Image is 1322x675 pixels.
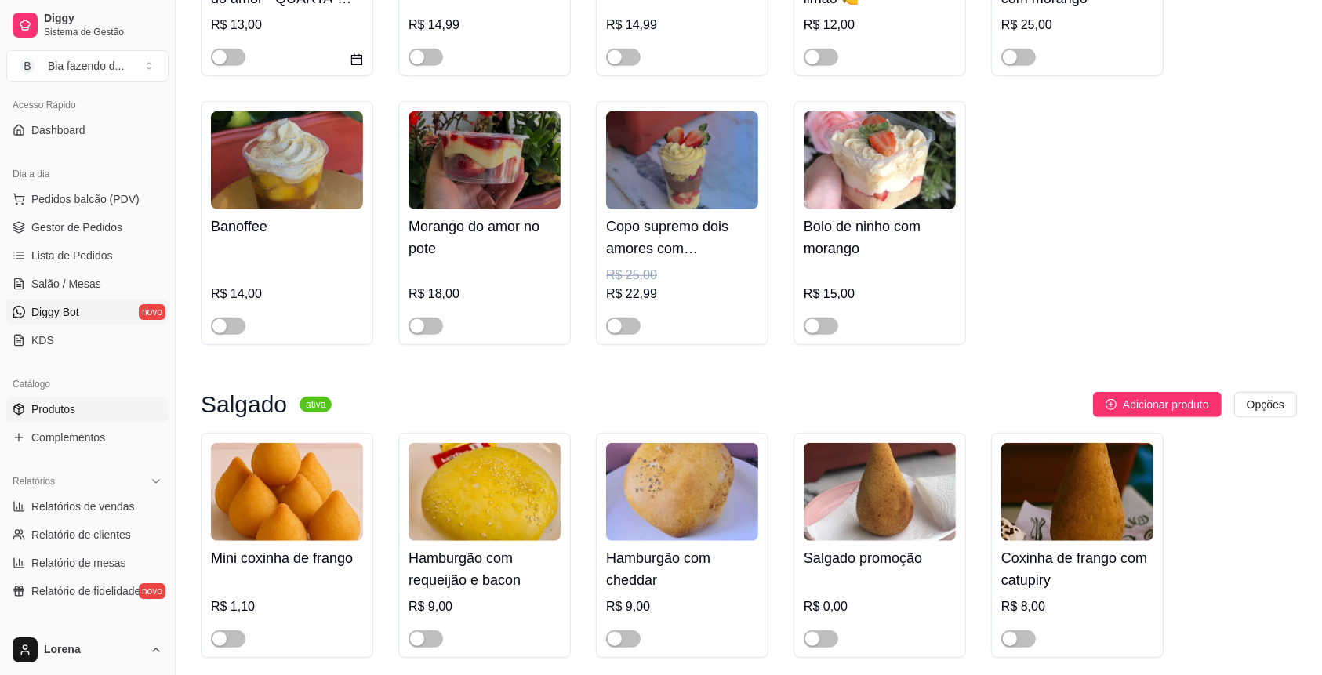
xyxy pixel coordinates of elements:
[6,6,169,44] a: DiggySistema de Gestão
[606,111,758,209] img: product-image
[6,93,169,118] div: Acesso Rápido
[300,397,332,412] sup: ativa
[6,494,169,519] a: Relatórios de vendas
[606,547,758,591] h4: Hamburgão com cheddar
[31,499,135,514] span: Relatórios de vendas
[31,332,54,348] span: KDS
[804,16,956,34] div: R$ 12,00
[6,550,169,575] a: Relatório de mesas
[44,26,162,38] span: Sistema de Gestão
[48,58,124,74] div: Bia fazendo d ...
[350,53,363,66] span: calendar
[409,597,561,616] div: R$ 9,00
[1093,392,1222,417] button: Adicionar produto
[804,111,956,209] img: product-image
[6,299,169,325] a: Diggy Botnovo
[6,579,169,604] a: Relatório de fidelidadenovo
[31,220,122,235] span: Gestor de Pedidos
[804,285,956,303] div: R$ 15,00
[6,328,169,353] a: KDS
[211,597,363,616] div: R$ 1,10
[606,16,758,34] div: R$ 14,99
[13,475,55,488] span: Relatórios
[6,522,169,547] a: Relatório de clientes
[606,216,758,259] h4: Copo supremo dois amores com [PERSON_NAME]
[211,285,363,303] div: R$ 14,00
[211,547,363,569] h4: Mini coxinha de frango
[31,304,79,320] span: Diggy Bot
[211,111,363,209] img: product-image
[409,285,561,303] div: R$ 18,00
[31,401,75,417] span: Produtos
[6,187,169,212] button: Pedidos balcão (PDV)
[1001,547,1153,591] h4: Coxinha de frango com catupiry
[6,215,169,240] a: Gestor de Pedidos
[1001,443,1153,541] img: product-image
[804,443,956,541] img: product-image
[211,16,363,34] div: R$ 13,00
[409,443,561,541] img: product-image
[409,216,561,259] h4: Morango do amor no pote
[409,16,561,34] div: R$ 14,99
[6,50,169,82] button: Select a team
[31,527,131,543] span: Relatório de clientes
[606,597,758,616] div: R$ 9,00
[6,243,169,268] a: Lista de Pedidos
[1106,399,1117,410] span: plus-circle
[1234,392,1297,417] button: Opções
[31,276,101,292] span: Salão / Mesas
[1001,597,1153,616] div: R$ 8,00
[804,547,956,569] h4: Salgado promoção
[409,111,561,209] img: product-image
[6,622,169,648] div: Gerenciar
[6,397,169,422] a: Produtos
[44,12,162,26] span: Diggy
[6,372,169,397] div: Catálogo
[6,631,169,669] button: Lorena
[31,122,85,138] span: Dashboard
[211,216,363,238] h4: Banoffee
[31,583,140,599] span: Relatório de fidelidade
[31,555,126,571] span: Relatório de mesas
[6,161,169,187] div: Dia a dia
[44,643,143,657] span: Lorena
[1001,16,1153,34] div: R$ 25,00
[6,118,169,143] a: Dashboard
[804,597,956,616] div: R$ 0,00
[606,266,758,285] div: R$ 25,00
[804,216,956,259] h4: Bolo de ninho com morango
[211,443,363,541] img: product-image
[1247,396,1284,413] span: Opções
[31,430,105,445] span: Complementos
[1123,396,1209,413] span: Adicionar produto
[31,248,113,263] span: Lista de Pedidos
[606,443,758,541] img: product-image
[6,271,169,296] a: Salão / Mesas
[31,191,140,207] span: Pedidos balcão (PDV)
[606,285,758,303] div: R$ 22,99
[201,395,287,414] h3: Salgado
[6,425,169,450] a: Complementos
[409,547,561,591] h4: Hamburgão com requeijão e bacon
[20,58,35,74] span: B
